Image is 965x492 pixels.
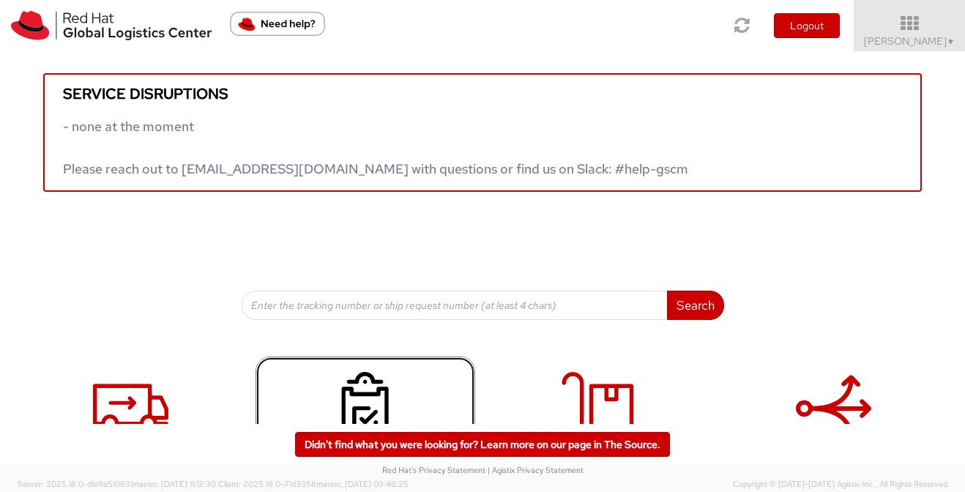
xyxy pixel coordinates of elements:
img: rh-logistics-00dfa346123c4ec078e1.svg [11,11,212,40]
span: - none at the moment Please reach out to [EMAIL_ADDRESS][DOMAIN_NAME] with questions or find us o... [63,118,688,177]
button: Search [667,291,724,320]
a: Service disruptions - none at the moment Please reach out to [EMAIL_ADDRESS][DOMAIN_NAME] with qu... [43,73,922,192]
a: Red Hat's Privacy Statement [382,465,485,475]
span: master, [DATE] 09:46:25 [316,479,409,489]
span: Client: 2025.18.0-71d3358 [218,479,409,489]
span: ▼ [947,36,955,48]
input: Enter the tracking number or ship request number (at least 4 chars) [242,291,668,320]
a: Didn't find what you were looking for? Learn more on our page in The Source. [295,432,670,457]
span: [PERSON_NAME] [864,34,955,48]
a: | Agistix Privacy Statement [488,465,584,475]
span: Copyright © [DATE]-[DATE] Agistix Inc., All Rights Reserved [733,479,947,491]
h5: Service disruptions [63,86,902,102]
button: Logout [774,13,840,38]
button: Need help? [230,12,325,36]
span: master, [DATE] 11:12:30 [133,479,216,489]
span: Server: 2025.18.0-d1e9a510831 [18,479,216,489]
